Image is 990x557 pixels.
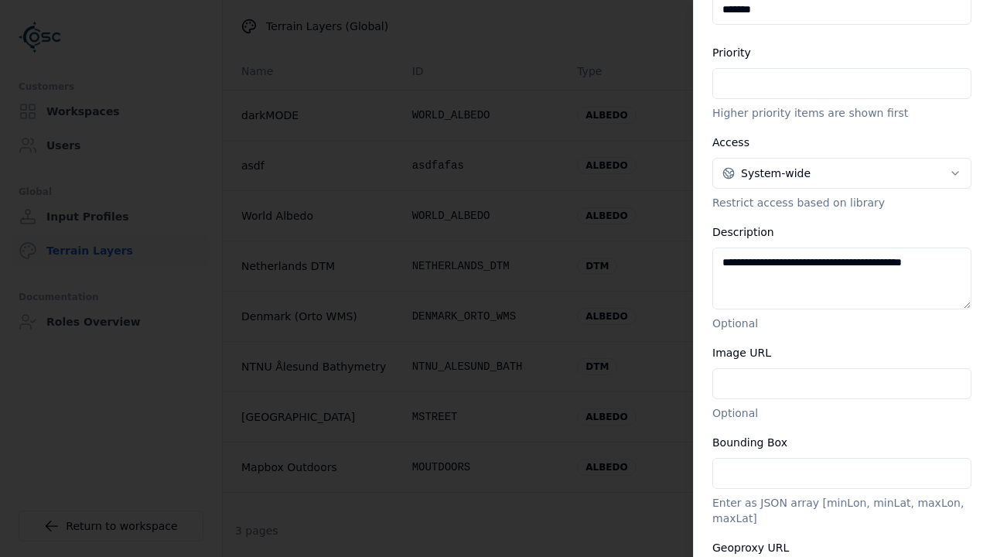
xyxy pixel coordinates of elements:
label: Geoproxy URL [712,542,789,554]
p: Enter as JSON array [minLon, minLat, maxLon, maxLat] [712,495,971,526]
label: Image URL [712,347,771,359]
p: Optional [712,316,971,331]
label: Bounding Box [712,436,787,449]
label: Access [712,136,749,149]
p: Higher priority items are shown first [712,105,971,121]
p: Optional [712,405,971,421]
label: Description [712,226,774,238]
label: Priority [712,46,751,59]
p: Restrict access based on library [712,195,971,210]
